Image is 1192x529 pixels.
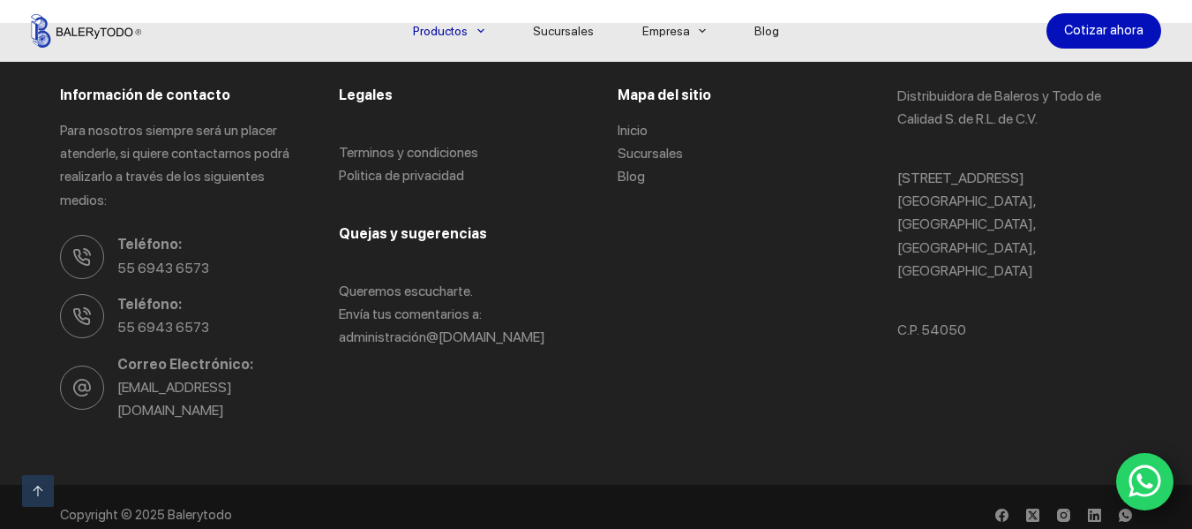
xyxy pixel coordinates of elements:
[618,85,852,106] h3: Mapa del sitio
[1119,509,1132,522] a: WhatsApp
[117,293,295,316] span: Teléfono:
[618,122,648,139] a: Inicio
[339,87,393,103] span: Legales
[618,145,683,162] a: Sucursales
[339,280,574,350] p: Queremos escucharte. Envía tus comentarios a: administració n@[DOMAIN_NAME]
[1046,13,1161,49] a: Cotizar ahora
[1057,509,1070,522] a: Instagram
[117,379,232,419] a: [EMAIL_ADDRESS][DOMAIN_NAME]
[31,14,141,48] img: Balerytodo
[22,475,54,507] a: Ir arriba
[995,509,1008,522] a: Facebook
[60,85,295,106] h3: Información de contacto
[339,225,487,242] span: Quejas y sugerencias
[339,167,464,184] a: Politica de privacidad
[60,119,295,213] p: Para nosotros siempre será un placer atenderle, si quiere contactarnos podrá realizarlo a través ...
[897,319,1132,342] p: C.P. 54050
[1116,453,1174,511] a: WhatsApp
[60,507,570,525] p: Copyright © 2025 Balerytodo
[618,168,645,185] a: Blog
[897,85,1132,132] p: Distribuidora de Baleros y Todo de Calidad S. de R.L. de C.V.
[1088,509,1101,522] a: LinkedIn
[897,167,1132,283] p: [STREET_ADDRESS] [GEOGRAPHIC_DATA], [GEOGRAPHIC_DATA], [GEOGRAPHIC_DATA], [GEOGRAPHIC_DATA]
[339,144,478,161] a: Terminos y condiciones
[1026,509,1039,522] a: X (Twitter)
[117,260,209,276] a: 55 6943 6573
[117,319,209,336] a: 55 6943 6573
[117,353,295,376] span: Correo Electrónico:
[117,233,295,256] span: Teléfono:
